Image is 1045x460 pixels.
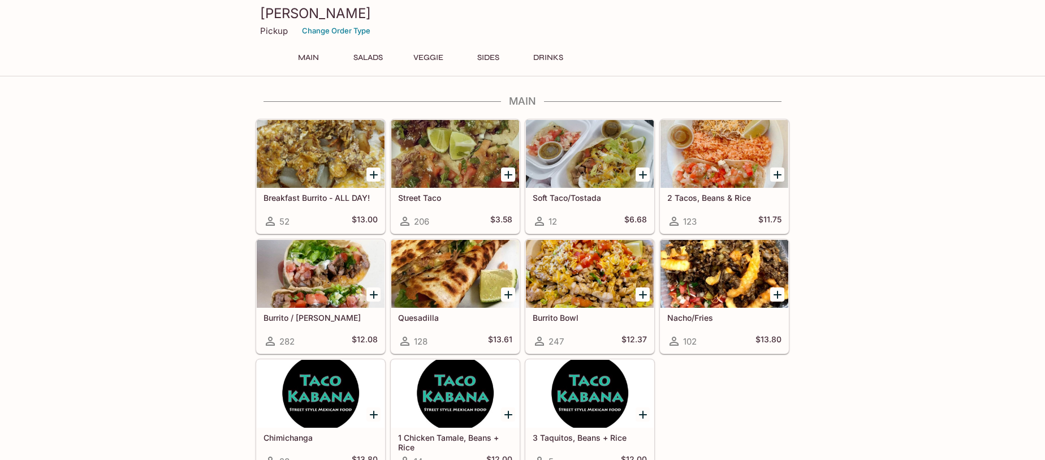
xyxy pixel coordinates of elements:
[343,50,394,66] button: Salads
[260,5,785,22] h3: [PERSON_NAME]
[526,120,654,188] div: Soft Taco/Tostada
[533,193,647,203] h5: Soft Taco/Tostada
[526,240,654,308] div: Burrito Bowl
[621,334,647,348] h5: $12.37
[257,240,385,308] div: Burrito / Cali Burrito
[352,214,378,228] h5: $13.00
[501,287,515,302] button: Add Quesadilla
[660,119,789,234] a: 2 Tacos, Beans & Rice123$11.75
[414,336,427,347] span: 128
[391,120,519,188] div: Street Taco
[256,119,385,234] a: Breakfast Burrito - ALL DAY!52$13.00
[391,239,520,354] a: Quesadilla128$13.61
[533,433,647,442] h5: 3 Taquitos, Beans + Rice
[525,239,654,354] a: Burrito Bowl247$12.37
[636,287,650,302] button: Add Burrito Bowl
[636,407,650,422] button: Add 3 Taquitos, Beans + Rice
[463,50,513,66] button: Sides
[501,407,515,422] button: Add 1 Chicken Tamale, Beans + Rice
[490,214,512,228] h5: $3.58
[683,216,697,227] span: 123
[297,22,375,40] button: Change Order Type
[366,287,381,302] button: Add Burrito / Cali Burrito
[283,50,334,66] button: Main
[549,336,564,347] span: 247
[366,167,381,182] button: Add Breakfast Burrito - ALL DAY!
[391,240,519,308] div: Quesadilla
[391,119,520,234] a: Street Taco206$3.58
[501,167,515,182] button: Add Street Taco
[352,334,378,348] h5: $12.08
[636,167,650,182] button: Add Soft Taco/Tostada
[526,360,654,428] div: 3 Taquitos, Beans + Rice
[257,360,385,428] div: Chimichanga
[391,360,519,428] div: 1 Chicken Tamale, Beans + Rice
[256,95,789,108] h4: Main
[260,25,288,36] p: Pickup
[755,334,781,348] h5: $13.80
[770,287,784,302] button: Add Nacho/Fries
[398,193,512,203] h5: Street Taco
[414,216,429,227] span: 206
[533,313,647,323] h5: Burrito Bowl
[758,214,781,228] h5: $11.75
[683,336,697,347] span: 102
[660,120,788,188] div: 2 Tacos, Beans & Rice
[667,193,781,203] h5: 2 Tacos, Beans & Rice
[522,50,573,66] button: Drinks
[264,193,378,203] h5: Breakfast Burrito - ALL DAY!
[264,433,378,442] h5: Chimichanga
[660,239,789,354] a: Nacho/Fries102$13.80
[770,167,784,182] button: Add 2 Tacos, Beans & Rice
[279,336,295,347] span: 282
[488,334,512,348] h5: $13.61
[525,119,654,234] a: Soft Taco/Tostada12$6.68
[398,313,512,323] h5: Quesadilla
[549,216,557,227] span: 12
[624,214,647,228] h5: $6.68
[660,240,788,308] div: Nacho/Fries
[398,433,512,452] h5: 1 Chicken Tamale, Beans + Rice
[256,239,385,354] a: Burrito / [PERSON_NAME]282$12.08
[403,50,454,66] button: Veggie
[366,407,381,422] button: Add Chimichanga
[279,216,290,227] span: 52
[667,313,781,323] h5: Nacho/Fries
[264,313,378,323] h5: Burrito / [PERSON_NAME]
[257,120,385,188] div: Breakfast Burrito - ALL DAY!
